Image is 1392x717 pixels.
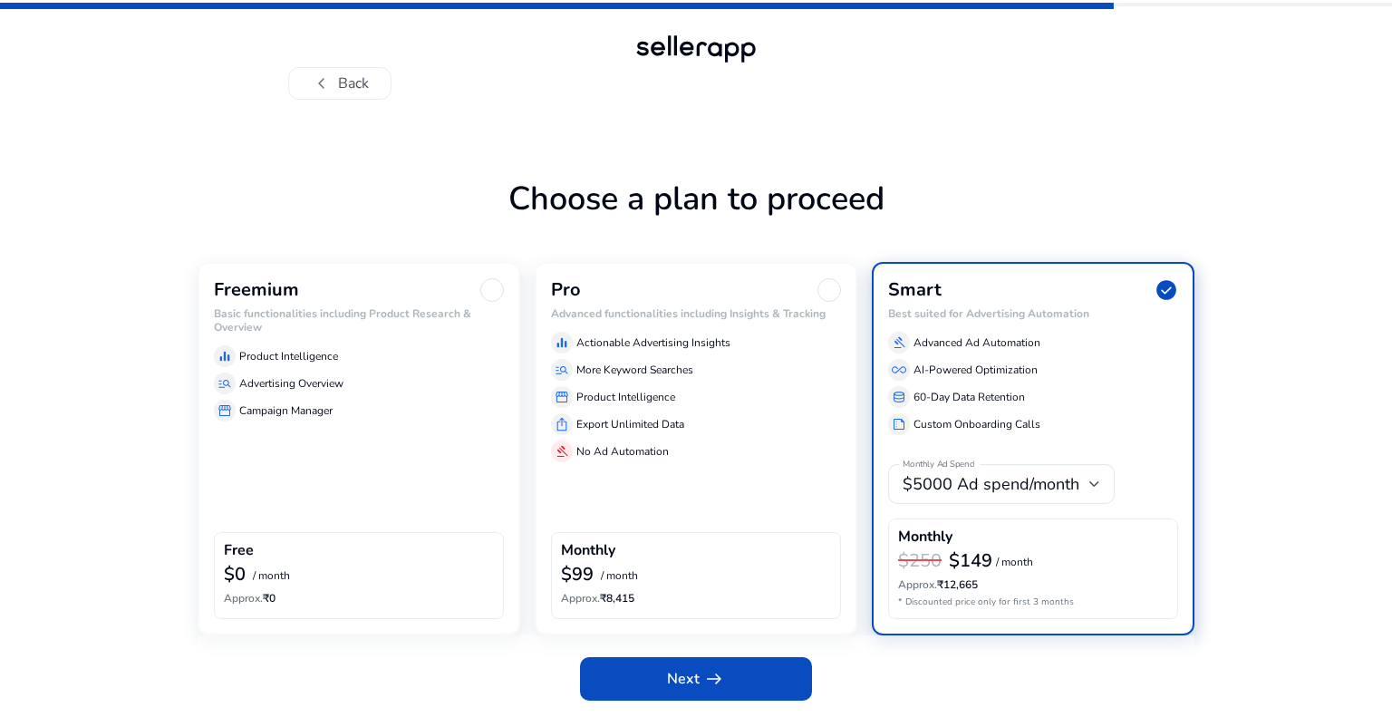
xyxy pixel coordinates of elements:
[311,73,333,94] span: chevron_left
[667,668,725,690] span: Next
[913,416,1040,432] p: Custom Onboarding Calls
[892,363,906,377] span: all_inclusive
[551,279,581,301] h3: Pro
[224,592,494,605] h6: ₹0
[576,389,675,405] p: Product Intelligence
[949,548,992,573] b: $149
[253,570,290,582] p: / month
[561,562,594,586] b: $99
[892,335,906,350] span: gavel
[561,542,615,559] h4: Monthly
[892,390,906,404] span: database
[217,403,232,418] span: storefront
[239,402,333,419] p: Campaign Manager
[601,570,638,582] p: / month
[576,416,684,432] p: Export Unlimited Data
[239,348,338,364] p: Product Intelligence
[224,562,246,586] b: $0
[214,279,299,301] h3: Freemium
[903,473,1079,495] span: $5000 Ad spend/month
[555,335,569,350] span: equalizer
[224,591,263,606] span: Approx.
[551,307,841,320] h6: Advanced functionalities including Insights & Tracking
[1155,278,1178,302] span: check_circle
[217,349,232,363] span: equalizer
[214,307,504,334] h6: Basic functionalities including Product Research & Overview
[239,375,343,392] p: Advertising Overview
[576,443,669,460] p: No Ad Automation
[892,417,906,431] span: summarize
[898,528,952,546] h4: Monthly
[903,459,974,471] mat-label: Monthly Ad Spend
[555,390,569,404] span: storefront
[555,417,569,431] span: ios_share
[888,307,1178,320] h6: Best suited for Advertising Automation
[898,596,1168,609] p: * Discounted price only for first 3 months
[288,67,391,100] button: chevron_leftBack
[898,550,942,572] h3: $250
[555,444,569,459] span: gavel
[898,577,937,592] span: Approx.
[555,363,569,377] span: manage_search
[198,179,1194,262] h1: Choose a plan to proceed
[217,376,232,391] span: manage_search
[913,362,1038,378] p: AI-Powered Optimization
[580,657,812,701] button: Nextarrow_right_alt
[703,668,725,690] span: arrow_right_alt
[561,591,600,606] span: Approx.
[996,557,1033,568] p: / month
[888,279,942,301] h3: Smart
[898,578,1168,591] h6: ₹12,665
[224,542,254,559] h4: Free
[576,362,693,378] p: More Keyword Searches
[561,592,831,605] h6: ₹8,415
[913,334,1040,351] p: Advanced Ad Automation
[913,389,1025,405] p: 60-Day Data Retention
[576,334,730,351] p: Actionable Advertising Insights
